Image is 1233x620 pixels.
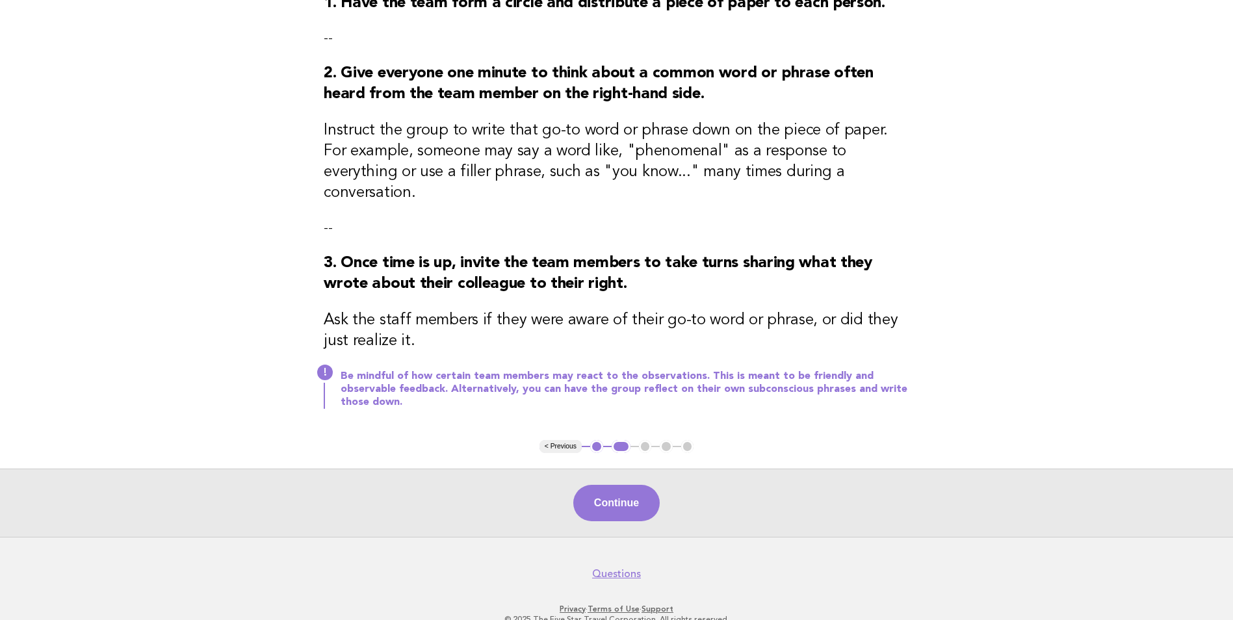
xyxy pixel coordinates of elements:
button: < Previous [539,440,582,453]
strong: 2. Give everyone one minute to think about a common word or phrase often heard from the team memb... [324,66,873,102]
h3: Instruct the group to write that go-to word or phrase down on the piece of paper. For example, so... [324,120,909,203]
button: Continue [573,485,660,521]
a: Questions [592,567,641,580]
strong: 3. Once time is up, invite the team members to take turns sharing what they wrote about their col... [324,255,872,292]
p: Be mindful of how certain team members may react to the observations. This is meant to be friendl... [341,370,909,409]
a: Support [642,604,673,614]
p: -- [324,29,909,47]
button: 2 [612,440,630,453]
h3: Ask the staff members if they were aware of their go-to word or phrase, or did they just realize it. [324,310,909,352]
p: -- [324,219,909,237]
a: Privacy [560,604,586,614]
a: Terms of Use [588,604,640,614]
p: · · [219,604,1015,614]
button: 1 [590,440,603,453]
